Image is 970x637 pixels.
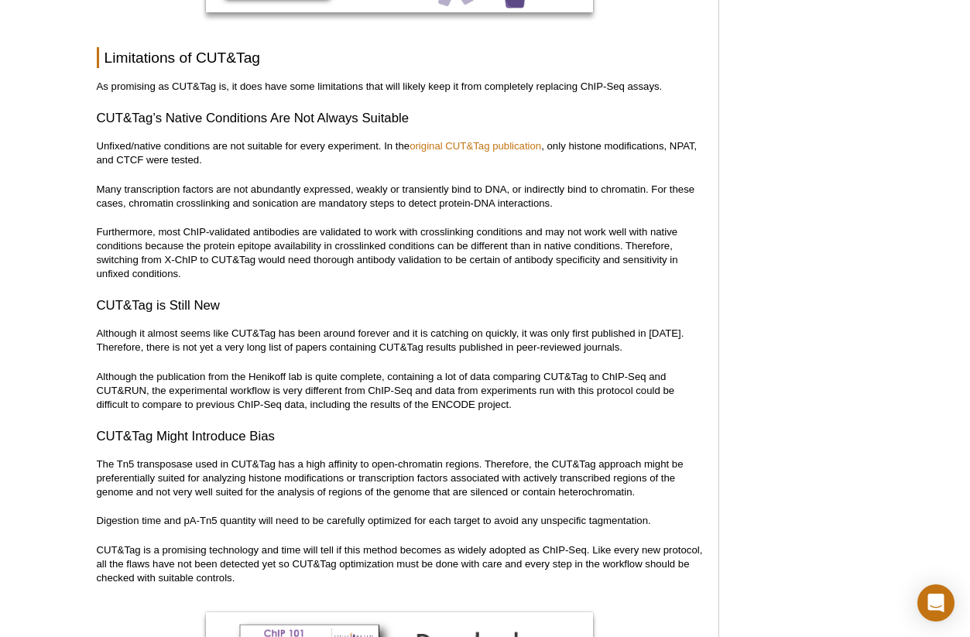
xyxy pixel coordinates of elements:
[97,543,703,585] p: CUT&Tag is a promising technology and time will tell if this method becomes as widely adopted as ...
[97,327,703,354] p: Although it almost seems like CUT&Tag has been around forever and it is catching on quickly, it w...
[97,457,703,499] p: The Tn5 transposase used in CUT&Tag has a high affinity to open-chromatin regions. Therefore, the...
[97,370,703,412] p: Although the publication from the Henikoff lab is quite complete, containing a lot of data compar...
[410,140,541,152] a: original CUT&Tag publication
[97,514,703,528] p: Digestion time and pA-Tn5 quantity will need to be carefully optimized for each target to avoid a...
[97,109,703,128] h3: CUT&Tag’s Native Conditions Are Not Always Suitable
[917,584,955,622] div: Open Intercom Messenger
[97,183,703,211] p: Many transcription factors are not abundantly expressed, weakly or transiently bind to DNA, or in...
[97,80,703,94] p: As promising as CUT&Tag is, it does have some limitations that will likely keep it from completel...
[97,47,703,68] h2: Limitations of CUT&Tag
[97,225,703,281] p: Furthermore, most ChIP-validated antibodies are validated to work with crosslinking conditions an...
[97,139,703,167] p: Unfixed/native conditions are not suitable for every experiment. In the , only histone modificati...
[97,427,703,446] h3: CUT&Tag Might Introduce Bias
[97,296,703,315] h3: CUT&Tag is Still New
